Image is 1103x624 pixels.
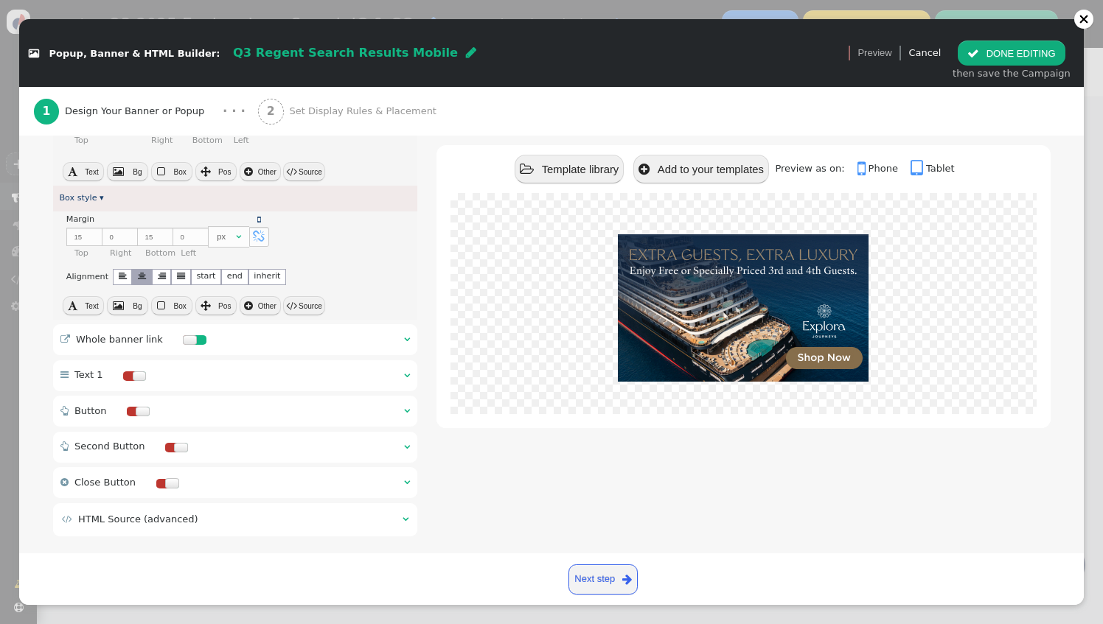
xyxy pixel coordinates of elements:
span: Preview [857,46,891,60]
button:  Text [63,296,104,315]
b: 1 [42,105,50,118]
span:  [177,272,185,281]
span:  [404,406,410,416]
span:  [60,334,70,344]
span:  [60,477,69,487]
span:  [60,370,69,379]
div: Bottom [145,248,179,260]
span:  [60,406,69,416]
span:  [967,48,979,59]
div: Left [234,135,274,147]
span: Box [173,168,186,176]
span: Pos [218,302,231,310]
span:  [622,571,632,588]
span:  [62,514,72,524]
a: Next step [568,564,639,595]
button:  Box [151,162,192,181]
button: Add to your templates [633,155,769,183]
span: Set Display Rules & Placement [289,104,442,119]
span: Second Button [74,441,145,452]
span:  [157,301,165,311]
span:  [138,272,146,281]
a: 1 Design Your Banner or Popup · · · [34,87,258,136]
span:  [911,159,926,178]
span:  [286,166,296,177]
div: Right [151,135,191,147]
span: Preview as on: [775,163,854,174]
li: inherit [248,269,287,285]
span: Text [85,302,98,310]
span:  [257,215,261,224]
button:  Text [63,162,104,181]
div: Bottom [192,135,232,147]
span: Popup, Banner & HTML Builder: [49,48,220,59]
span: Box [173,302,186,310]
button: DONE EDITING [958,41,1065,66]
span: Q3 Regent Search Results Mobile [233,46,458,60]
span:  [68,301,77,311]
span:  [253,231,265,242]
span:  [113,301,124,311]
button:  Bg [107,296,148,315]
span: Design Your Banner or Popup [65,104,210,119]
span:  [403,514,408,524]
span:  [520,163,534,176]
li: start [191,269,221,285]
span: Bg [133,168,142,176]
b: 2 [267,105,275,118]
span:  [244,166,253,177]
span:  [157,166,165,177]
button: Other [240,296,281,315]
div: Right [110,248,144,260]
button:  Bg [107,162,148,181]
span:  [857,159,869,178]
span:  [113,166,124,177]
button: Other [240,162,281,181]
span:  [639,163,650,176]
span: Text [85,168,98,176]
span: Text 1 [74,369,103,380]
span: Button [74,405,107,416]
span:  [158,272,166,281]
span: Close Button [74,477,136,488]
span:  [466,46,476,58]
li: end [221,269,248,285]
span:  [404,442,410,452]
button:  Pos [195,162,237,181]
span:  [404,371,410,380]
span:  [201,301,211,311]
a: Cancel [908,47,941,58]
button:  Box [151,296,192,315]
span: Alignment [66,272,108,281]
span: Whole banner link [76,334,163,345]
div: Top [74,248,108,260]
div: px [217,231,233,243]
div: Left [181,248,256,260]
span: HTML Source (advanced) [78,513,198,525]
div: then save the Campaign [953,66,1071,81]
button: Template library [515,155,624,183]
a: Phone [857,163,908,174]
button:  Pos [195,296,237,315]
a:  [257,215,261,225]
span:  [244,301,253,311]
span:  [286,301,296,311]
span: Pos [218,168,231,176]
span: Margin [66,214,94,224]
a: 2 Set Display Rules & Placement [258,87,467,136]
span:  [68,166,77,177]
a: Tablet [911,163,955,174]
a: Box style ▾ [59,193,103,203]
a: Preview [857,41,891,66]
span:  [404,477,410,487]
span:  [119,272,127,281]
button: Source [283,162,324,181]
span:  [404,334,410,344]
span: Bg [133,302,142,310]
span:  [236,232,241,241]
span:  [201,166,211,177]
div: · · · [223,102,246,121]
div: Top [74,135,150,147]
span:  [60,441,69,451]
button: Source [283,296,324,315]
